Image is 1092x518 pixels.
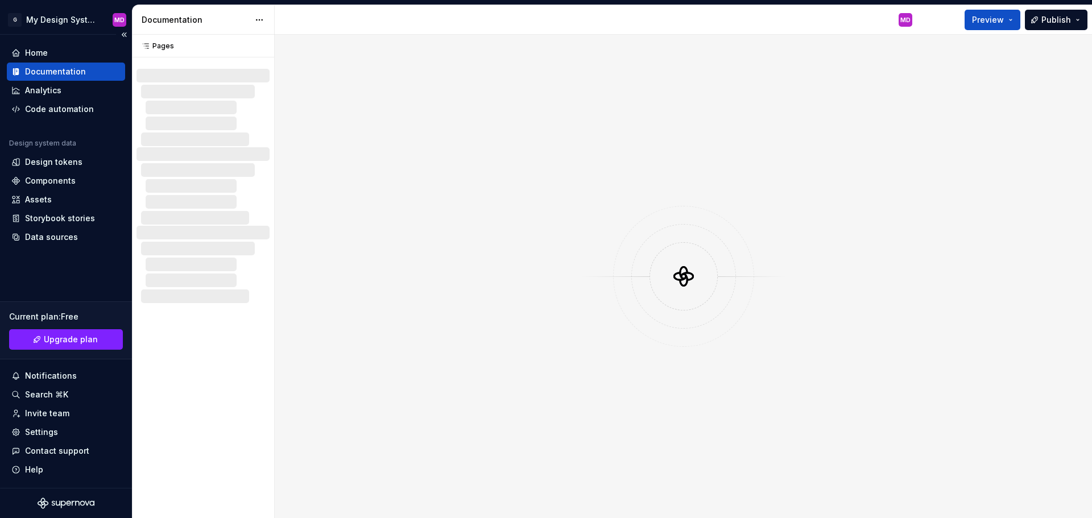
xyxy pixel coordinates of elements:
div: Storybook stories [25,213,95,224]
div: Assets [25,194,52,205]
a: Upgrade plan [9,329,123,350]
div: Components [25,175,76,187]
a: Design tokens [7,153,125,171]
div: Settings [25,426,58,438]
div: Data sources [25,231,78,243]
a: Storybook stories [7,209,125,227]
div: Search ⌘K [25,389,68,400]
div: Pages [136,42,174,51]
button: Help [7,461,125,479]
a: Assets [7,190,125,209]
a: Code automation [7,100,125,118]
div: Code automation [25,103,94,115]
button: Preview [965,10,1020,30]
div: Design tokens [25,156,82,168]
div: G [8,13,22,27]
div: Analytics [25,85,61,96]
div: My Design System [26,14,99,26]
a: Invite team [7,404,125,422]
div: Current plan : Free [9,311,123,322]
a: Analytics [7,81,125,100]
span: Preview [972,14,1004,26]
a: Components [7,172,125,190]
a: Documentation [7,63,125,81]
div: Notifications [25,370,77,382]
div: Documentation [25,66,86,77]
button: GMy Design SystemMD [2,7,130,32]
a: Data sources [7,228,125,246]
div: Documentation [142,14,249,26]
div: Design system data [9,139,76,148]
div: Help [25,464,43,475]
span: Upgrade plan [44,334,98,345]
button: Search ⌘K [7,386,125,404]
a: Settings [7,423,125,441]
span: Publish [1041,14,1071,26]
a: Home [7,44,125,62]
svg: Supernova Logo [38,498,94,509]
button: Contact support [7,442,125,460]
div: Contact support [25,445,89,457]
button: Notifications [7,367,125,385]
button: Collapse sidebar [116,27,132,43]
button: Publish [1025,10,1087,30]
div: MD [114,15,125,24]
div: Invite team [25,408,69,419]
div: MD [900,15,911,24]
div: Home [25,47,48,59]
